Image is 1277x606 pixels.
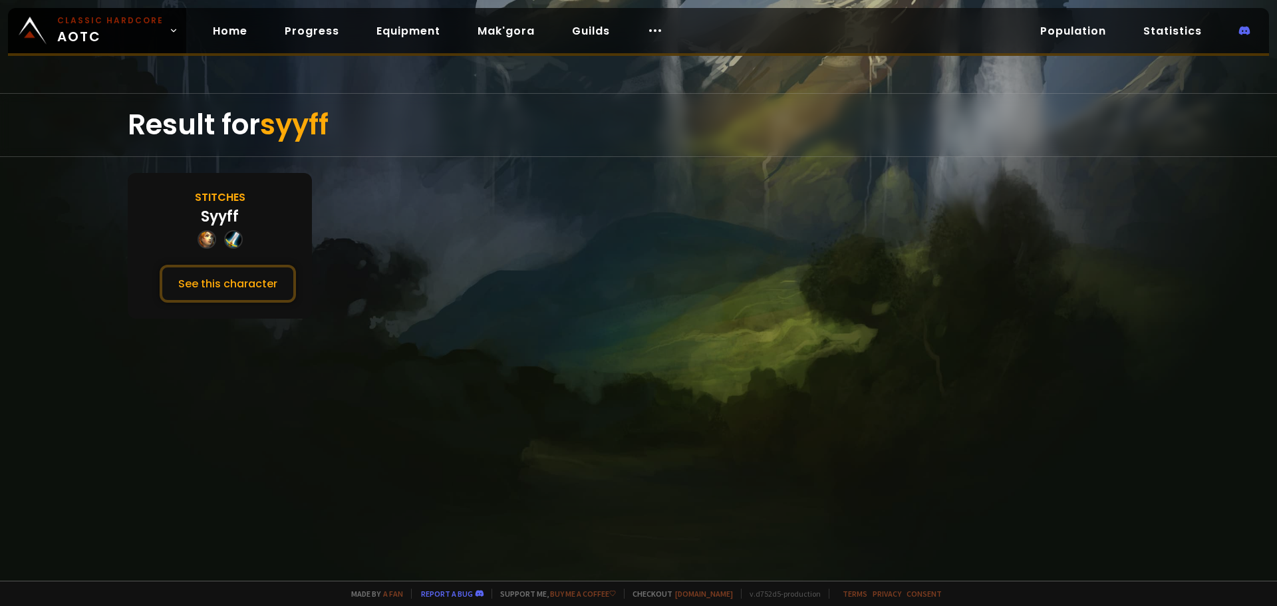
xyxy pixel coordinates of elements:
a: Home [202,17,258,45]
a: Guilds [561,17,621,45]
a: Mak'gora [467,17,545,45]
a: Privacy [873,589,901,599]
span: Made by [343,589,403,599]
a: Report a bug [421,589,473,599]
small: Classic Hardcore [57,15,164,27]
a: Progress [274,17,350,45]
div: Stitches [195,189,245,206]
span: AOTC [57,15,164,47]
span: Support me, [492,589,616,599]
a: a fan [383,589,403,599]
span: syyff [260,105,329,144]
a: Consent [907,589,942,599]
a: Equipment [366,17,451,45]
a: Classic HardcoreAOTC [8,8,186,53]
button: See this character [160,265,296,303]
div: Result for [128,94,1149,156]
a: Terms [843,589,867,599]
a: [DOMAIN_NAME] [675,589,733,599]
div: Syyff [201,206,239,227]
a: Population [1030,17,1117,45]
a: Buy me a coffee [550,589,616,599]
span: v. d752d5 - production [741,589,821,599]
span: Checkout [624,589,733,599]
a: Statistics [1133,17,1212,45]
